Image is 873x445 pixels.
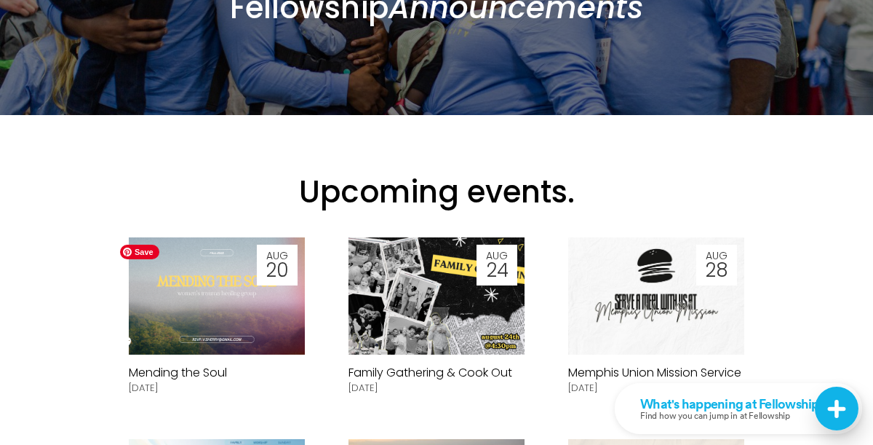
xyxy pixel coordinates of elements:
[479,261,515,280] span: 24
[25,14,215,27] div: What's happening at Fellowship...
[129,382,159,395] time: [DATE]
[332,237,541,355] img: Family Gathering &amp; Cook Out
[568,364,741,381] a: Memphis Union Mission Service
[348,364,512,381] a: Family Gathering & Cook Out
[25,28,215,37] p: Find how you can jump in at Fellowship
[348,237,525,355] a: Family Gathering &amp; Cook Out Aug 24
[259,261,295,280] span: 20
[259,251,295,261] span: Aug
[348,382,378,395] time: [DATE]
[698,251,735,261] span: Aug
[129,173,744,212] h2: Upcoming events.
[568,382,598,395] time: [DATE]
[568,227,744,365] img: Memphis Union Mission Service
[479,251,515,261] span: Aug
[120,245,159,259] span: Save
[129,237,305,355] a: Mending the Soul Aug 20
[698,261,735,280] span: 28
[568,237,744,355] a: Memphis Union Mission Service Aug 28
[113,237,321,355] img: Mending the Soul
[129,364,227,381] a: Mending the Soul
